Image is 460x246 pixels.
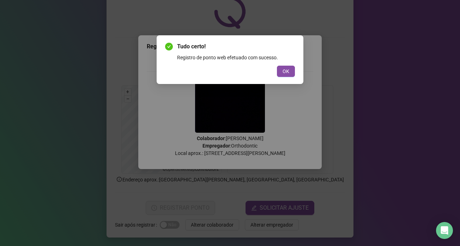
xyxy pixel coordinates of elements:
[177,42,295,51] span: Tudo certo!
[277,66,295,77] button: OK
[165,43,173,50] span: check-circle
[177,54,295,61] div: Registro de ponto web efetuado com sucesso.
[436,222,453,239] div: Open Intercom Messenger
[283,67,289,75] span: OK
